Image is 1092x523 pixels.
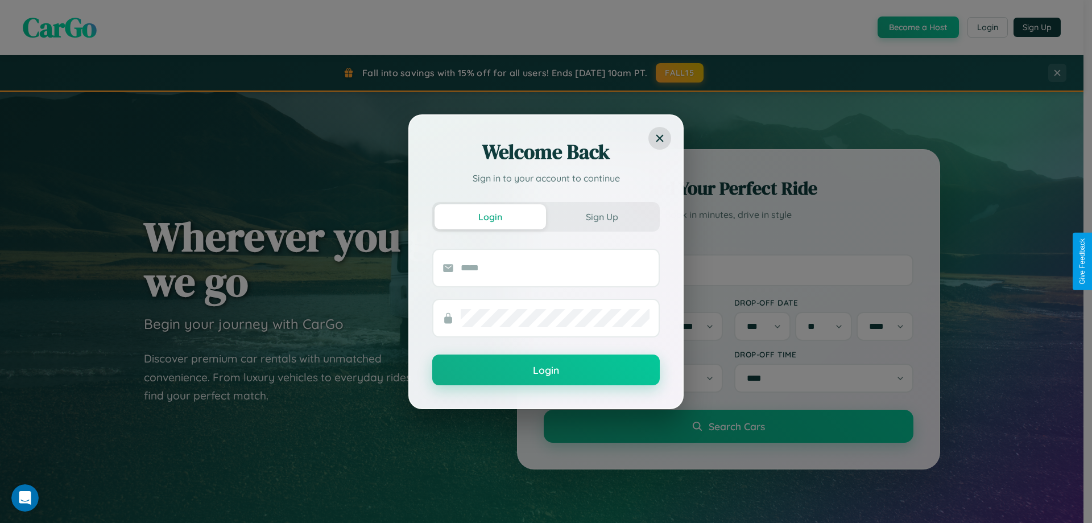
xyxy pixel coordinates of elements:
[432,138,660,166] h2: Welcome Back
[1078,238,1086,285] div: Give Feedback
[432,171,660,185] p: Sign in to your account to continue
[432,355,660,385] button: Login
[546,204,657,229] button: Sign Up
[11,484,39,512] iframe: Intercom live chat
[435,204,546,229] button: Login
